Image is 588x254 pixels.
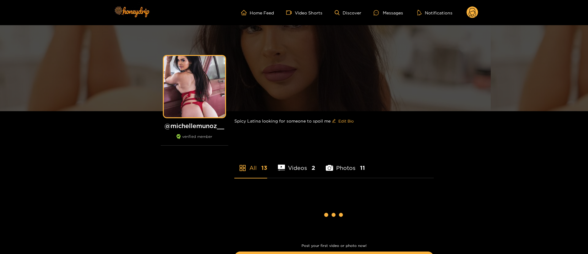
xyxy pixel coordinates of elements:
[332,119,336,123] span: edit
[312,164,315,172] span: 2
[161,134,228,146] div: verified member
[335,10,361,15] a: Discover
[234,111,434,131] div: Spicy Latina looking for someone to spoil me
[234,244,434,248] p: Post your first video or photo now!
[374,9,403,16] div: Messages
[360,164,365,172] span: 11
[415,10,454,16] button: Notifications
[241,10,250,15] span: home
[241,10,274,15] a: Home Feed
[331,116,355,126] button: editEdit Bio
[338,118,354,124] span: Edit Bio
[286,10,295,15] span: video-camera
[326,150,365,178] li: Photos
[278,150,315,178] li: Videos
[286,10,322,15] a: Video Shorts
[161,122,228,130] h1: @ michellemunoz__
[234,150,267,178] li: All
[261,164,267,172] span: 13
[239,164,246,172] span: appstore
